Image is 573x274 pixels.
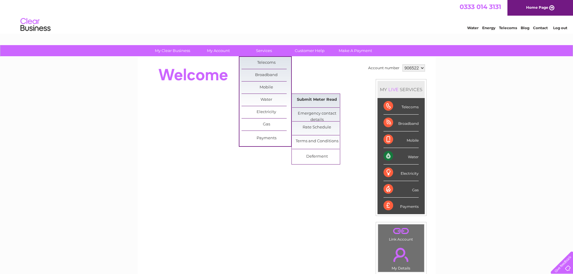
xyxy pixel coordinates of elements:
div: MY SERVICES [377,81,425,98]
div: Mobile [384,131,419,148]
div: Payments [384,198,419,214]
a: . [380,226,423,236]
a: . [380,244,423,265]
div: Electricity [384,165,419,181]
td: Account number [367,63,401,73]
a: My Clear Business [148,45,197,56]
a: Water [242,94,291,106]
img: logo.png [20,16,51,34]
div: Telecoms [384,98,419,115]
a: Mobile [242,82,291,94]
a: Blog [521,26,529,30]
div: Gas [384,181,419,198]
a: Log out [553,26,567,30]
div: Water [384,148,419,165]
a: Telecoms [499,26,517,30]
a: Rate Schedule [292,122,342,134]
td: Link Account [378,224,424,243]
a: Submit Meter Read [292,94,342,106]
div: LIVE [387,87,400,92]
a: Terms and Conditions [292,135,342,147]
a: Broadband [242,69,291,81]
a: My Account [193,45,243,56]
a: Services [239,45,289,56]
a: Telecoms [242,57,291,69]
a: Energy [482,26,495,30]
div: Broadband [384,115,419,131]
td: My Details [378,243,424,272]
a: Electricity [242,106,291,118]
a: Contact [533,26,548,30]
a: Customer Help [285,45,334,56]
a: Deferment [292,151,342,163]
a: 0333 014 3131 [460,3,501,11]
div: Clear Business is a trading name of Verastar Limited (registered in [GEOGRAPHIC_DATA] No. 3667643... [145,3,429,29]
a: Gas [242,119,291,131]
a: Water [467,26,479,30]
a: Make A Payment [331,45,380,56]
a: Emergency contact details [292,108,342,120]
a: Payments [242,132,291,144]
